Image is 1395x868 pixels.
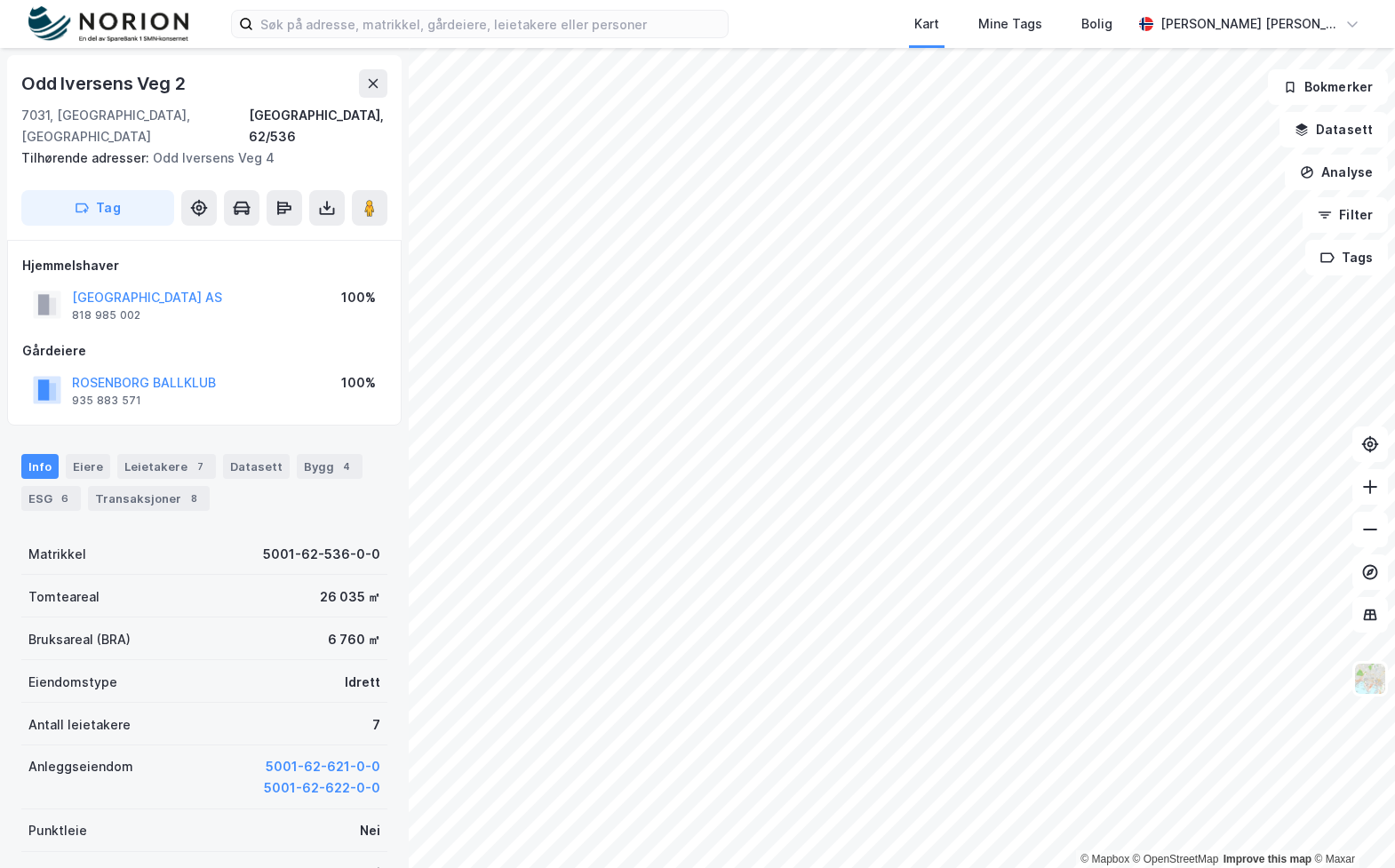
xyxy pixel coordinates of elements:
[1268,69,1388,105] button: Bokmerker
[320,586,380,608] div: 26 035 ㎡
[1306,783,1395,868] div: Kontrollprogram for chat
[72,308,140,323] div: 818 985 002
[21,190,174,226] button: Tag
[1224,853,1311,865] a: Improve this map
[297,454,363,479] div: Bygg
[21,105,249,147] div: 7031, [GEOGRAPHIC_DATA], [GEOGRAPHIC_DATA]
[28,714,131,736] div: Antall leietakere
[28,820,87,841] div: Punktleie
[185,490,203,507] div: 8
[914,13,939,35] div: Kart
[117,454,216,479] div: Leietakere
[263,544,380,565] div: 5001-62-536-0-0
[72,394,141,408] div: 935 883 571
[1285,155,1388,190] button: Analyse
[21,147,373,169] div: Odd Iversens Veg 4
[978,13,1042,35] div: Mine Tags
[66,454,110,479] div: Eiere
[341,372,376,394] div: 100%
[249,105,387,147] div: [GEOGRAPHIC_DATA], 62/536
[341,287,376,308] div: 100%
[56,490,74,507] div: 6
[28,672,117,693] div: Eiendomstype
[345,672,380,693] div: Idrett
[223,454,290,479] div: Datasett
[1279,112,1388,147] button: Datasett
[22,255,387,276] div: Hjemmelshaver
[1080,853,1129,865] a: Mapbox
[28,629,131,650] div: Bruksareal (BRA)
[21,486,81,511] div: ESG
[28,544,86,565] div: Matrikkel
[1305,240,1388,275] button: Tags
[22,340,387,362] div: Gårdeiere
[21,454,59,479] div: Info
[328,629,380,650] div: 6 760 ㎡
[372,714,380,736] div: 7
[21,150,153,165] span: Tilhørende adresser:
[28,6,188,43] img: norion-logo.80e7a08dc31c2e691866.png
[253,11,728,37] input: Søk på adresse, matrikkel, gårdeiere, leietakere eller personer
[264,777,380,799] button: 5001-62-622-0-0
[1133,853,1219,865] a: OpenStreetMap
[1306,783,1395,868] iframe: Chat Widget
[266,756,380,777] button: 5001-62-621-0-0
[28,756,133,777] div: Anleggseiendom
[21,69,188,98] div: Odd Iversens Veg 2
[1081,13,1112,35] div: Bolig
[28,586,100,608] div: Tomteareal
[338,458,355,475] div: 4
[1303,197,1388,233] button: Filter
[1160,13,1338,35] div: [PERSON_NAME] [PERSON_NAME]
[88,486,210,511] div: Transaksjoner
[191,458,209,475] div: 7
[1353,662,1387,696] img: Z
[360,820,380,841] div: Nei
